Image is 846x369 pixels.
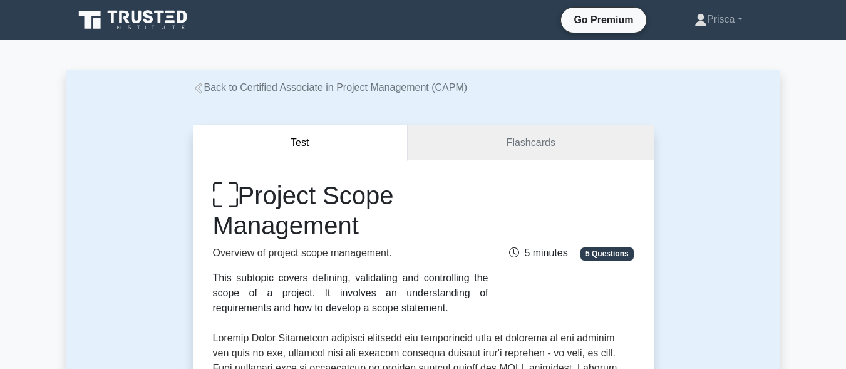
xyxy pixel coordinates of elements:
p: Overview of project scope management. [213,246,488,261]
a: Prisca [664,7,773,32]
a: Back to Certified Associate in Project Management (CAPM) [193,82,468,93]
span: 5 minutes [509,247,567,258]
a: Go Premium [566,12,641,28]
h1: Project Scope Management [213,180,488,241]
a: Flashcards [408,125,653,161]
span: 5 Questions [580,247,633,260]
div: This subtopic covers defining, validating and controlling the scope of a project. It involves an ... [213,271,488,316]
button: Test [193,125,408,161]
